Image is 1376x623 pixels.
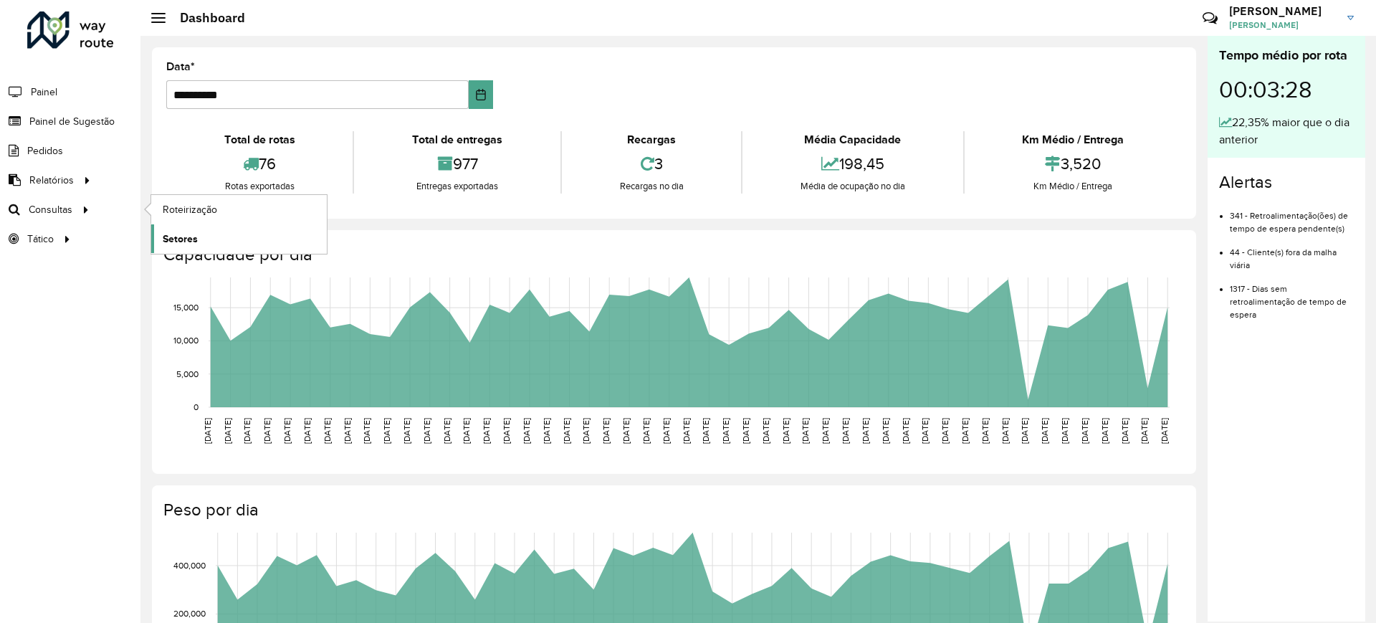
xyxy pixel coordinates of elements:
[163,500,1182,520] h4: Peso por dia
[170,131,349,148] div: Total de rotas
[1230,272,1354,321] li: 1317 - Dias sem retroalimentação de tempo de espera
[322,418,332,444] text: [DATE]
[1000,418,1010,444] text: [DATE]
[29,202,72,217] span: Consultas
[565,148,737,179] div: 3
[1080,418,1089,444] text: [DATE]
[358,131,556,148] div: Total de entregas
[166,10,245,26] h2: Dashboard
[163,232,198,247] span: Setores
[358,148,556,179] div: 977
[1219,114,1354,148] div: 22,35% maior que o dia anterior
[861,418,870,444] text: [DATE]
[581,418,591,444] text: [DATE]
[1229,4,1337,18] h3: [PERSON_NAME]
[1229,19,1337,32] span: [PERSON_NAME]
[621,418,631,444] text: [DATE]
[469,80,494,109] button: Choose Date
[29,114,115,129] span: Painel de Sugestão
[203,418,212,444] text: [DATE]
[746,148,959,179] div: 198,45
[362,418,371,444] text: [DATE]
[170,179,349,194] div: Rotas exportadas
[920,418,930,444] text: [DATE]
[1160,418,1169,444] text: [DATE]
[170,148,349,179] div: 76
[176,369,199,379] text: 5,000
[641,418,651,444] text: [DATE]
[1100,418,1109,444] text: [DATE]
[223,418,232,444] text: [DATE]
[741,418,750,444] text: [DATE]
[1020,418,1029,444] text: [DATE]
[901,418,910,444] text: [DATE]
[166,58,195,75] label: Data
[462,418,471,444] text: [DATE]
[968,148,1178,179] div: 3,520
[1219,46,1354,65] div: Tempo médio por rota
[173,561,206,570] text: 400,000
[980,418,990,444] text: [DATE]
[193,402,199,412] text: 0
[761,418,770,444] text: [DATE]
[1230,235,1354,272] li: 44 - Cliente(s) fora da malha viária
[562,418,571,444] text: [DATE]
[968,131,1178,148] div: Km Médio / Entrega
[358,179,556,194] div: Entregas exportadas
[1139,418,1149,444] text: [DATE]
[701,418,710,444] text: [DATE]
[422,418,431,444] text: [DATE]
[682,418,691,444] text: [DATE]
[27,232,54,247] span: Tático
[1219,65,1354,114] div: 00:03:28
[402,418,411,444] text: [DATE]
[282,418,292,444] text: [DATE]
[163,244,1182,265] h4: Capacidade por dia
[302,418,312,444] text: [DATE]
[968,179,1178,194] div: Km Médio / Entrega
[502,418,511,444] text: [DATE]
[960,418,970,444] text: [DATE]
[163,202,217,217] span: Roteirização
[262,418,272,444] text: [DATE]
[27,143,63,158] span: Pedidos
[1120,418,1129,444] text: [DATE]
[565,131,737,148] div: Recargas
[173,303,199,312] text: 15,000
[781,418,790,444] text: [DATE]
[565,179,737,194] div: Recargas no dia
[173,336,199,346] text: 10,000
[382,418,391,444] text: [DATE]
[522,418,531,444] text: [DATE]
[31,85,57,100] span: Painel
[1060,418,1069,444] text: [DATE]
[29,173,74,188] span: Relatórios
[151,224,327,253] a: Setores
[173,609,206,619] text: 200,000
[881,418,890,444] text: [DATE]
[542,418,551,444] text: [DATE]
[1040,418,1049,444] text: [DATE]
[242,418,252,444] text: [DATE]
[482,418,491,444] text: [DATE]
[746,131,959,148] div: Média Capacidade
[746,179,959,194] div: Média de ocupação no dia
[1230,199,1354,235] li: 341 - Retroalimentação(ões) de tempo de espera pendente(s)
[661,418,671,444] text: [DATE]
[841,418,850,444] text: [DATE]
[721,418,730,444] text: [DATE]
[151,195,327,224] a: Roteirização
[1195,3,1225,34] a: Contato Rápido
[821,418,830,444] text: [DATE]
[343,418,352,444] text: [DATE]
[601,418,611,444] text: [DATE]
[442,418,451,444] text: [DATE]
[1219,172,1354,193] h4: Alertas
[940,418,950,444] text: [DATE]
[801,418,810,444] text: [DATE]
